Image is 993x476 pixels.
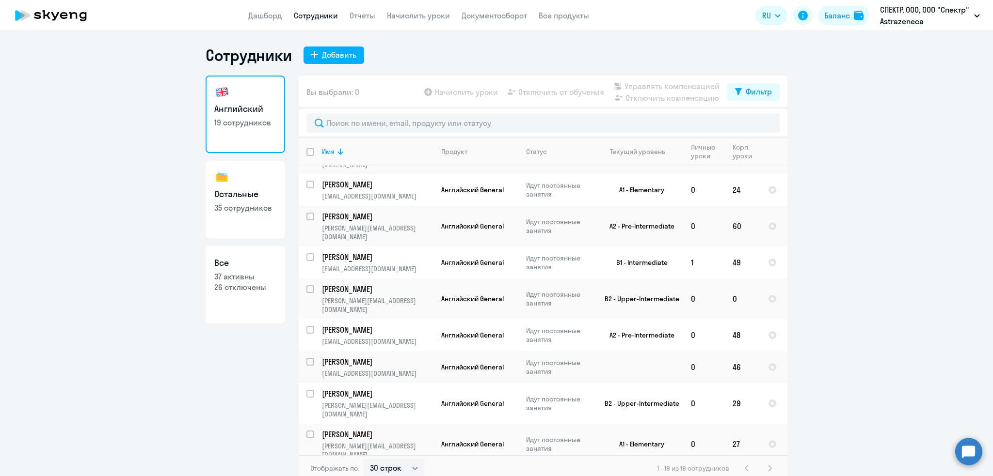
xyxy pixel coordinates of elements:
[322,369,433,378] p: [EMAIL_ADDRESS][DOMAIN_NAME]
[322,252,432,262] p: [PERSON_NAME]
[526,290,593,307] p: Идут постоянные занятия
[387,11,450,20] a: Начислить уроки
[206,76,285,153] a: Английский19 сотрудников
[322,324,433,335] a: [PERSON_NAME]
[746,86,772,97] div: Фильтр
[610,147,665,156] div: Текущий уровень
[322,147,433,156] div: Имя
[526,358,593,376] p: Идут постоянные занятия
[593,246,683,278] td: B1 - Intermediate
[322,324,432,335] p: [PERSON_NAME]
[214,202,276,213] p: 35 сотрудников
[691,143,724,160] div: Личные уроки
[304,46,364,64] button: Добавить
[880,4,970,27] p: СПЕКТР, ООО, ООО "Спектр" Astrazeneca
[441,147,467,156] div: Продукт
[733,143,760,160] div: Корп. уроки
[322,179,432,190] p: [PERSON_NAME]
[824,10,850,21] div: Баланс
[441,147,518,156] div: Продукт
[526,326,593,344] p: Идут постоянные занятия
[322,264,433,273] p: [EMAIL_ADDRESS][DOMAIN_NAME]
[322,356,433,367] a: [PERSON_NAME]
[727,83,780,101] button: Фильтр
[657,464,729,473] span: 1 - 19 из 19 сотрудников
[593,278,683,319] td: B2 - Upper-Intermediate
[441,294,504,303] span: Английский General
[441,363,504,371] span: Английский General
[725,383,760,424] td: 29
[214,103,276,115] h3: Английский
[322,284,433,294] a: [PERSON_NAME]
[214,282,276,292] p: 26 отключены
[725,246,760,278] td: 49
[322,337,433,346] p: [EMAIL_ADDRESS][DOMAIN_NAME]
[526,435,593,453] p: Идут постоянные занятия
[683,351,725,383] td: 0
[755,6,787,25] button: RU
[214,188,276,200] h3: Остальные
[441,185,504,194] span: Английский General
[725,174,760,206] td: 24
[214,84,230,100] img: english
[725,424,760,464] td: 27
[683,424,725,464] td: 0
[683,246,725,278] td: 1
[322,284,432,294] p: [PERSON_NAME]
[206,246,285,323] a: Все37 активны26 отключены
[441,440,504,448] span: Английский General
[322,356,432,367] p: [PERSON_NAME]
[526,217,593,235] p: Идут постоянные занятия
[248,11,282,20] a: Дашборд
[294,11,338,20] a: Сотрудники
[206,161,285,238] a: Остальные35 сотрудников
[306,113,780,133] input: Поиск по имени, email, продукту или статусу
[310,464,359,473] span: Отображать по:
[526,181,593,199] p: Идут постоянные занятия
[683,319,725,351] td: 0
[683,174,725,206] td: 0
[322,429,433,440] a: [PERSON_NAME]
[854,11,864,20] img: balance
[322,147,335,156] div: Имя
[526,254,593,271] p: Идут постоянные занятия
[683,206,725,246] td: 0
[214,117,276,128] p: 19 сотрудников
[322,179,433,190] a: [PERSON_NAME]
[818,6,869,25] button: Балансbalance
[441,331,504,339] span: Английский General
[214,257,276,269] h3: Все
[350,11,375,20] a: Отчеты
[733,143,753,160] div: Корп. уроки
[322,252,433,262] a: [PERSON_NAME]
[725,351,760,383] td: 46
[322,211,432,222] p: [PERSON_NAME]
[322,429,432,440] p: [PERSON_NAME]
[526,395,593,412] p: Идут постоянные занятия
[593,424,683,464] td: A1 - Elementary
[441,399,504,408] span: Английский General
[322,388,433,399] a: [PERSON_NAME]
[322,224,433,241] p: [PERSON_NAME][EMAIL_ADDRESS][DOMAIN_NAME]
[725,206,760,246] td: 60
[322,442,433,459] p: [PERSON_NAME][EMAIL_ADDRESS][DOMAIN_NAME]
[322,192,433,200] p: [EMAIL_ADDRESS][DOMAIN_NAME]
[683,383,725,424] td: 0
[539,11,589,20] a: Все продукты
[214,169,230,185] img: others
[322,388,432,399] p: [PERSON_NAME]
[762,10,771,21] span: RU
[322,49,356,61] div: Добавить
[593,206,683,246] td: A2 - Pre-Intermediate
[691,143,718,160] div: Личные уроки
[206,46,292,65] h1: Сотрудники
[526,147,547,156] div: Статус
[322,211,433,222] a: [PERSON_NAME]
[725,319,760,351] td: 48
[322,296,433,314] p: [PERSON_NAME][EMAIL_ADDRESS][DOMAIN_NAME]
[526,147,593,156] div: Статус
[875,4,985,27] button: СПЕКТР, ООО, ООО "Спектр" Astrazeneca
[441,222,504,230] span: Английский General
[462,11,527,20] a: Документооборот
